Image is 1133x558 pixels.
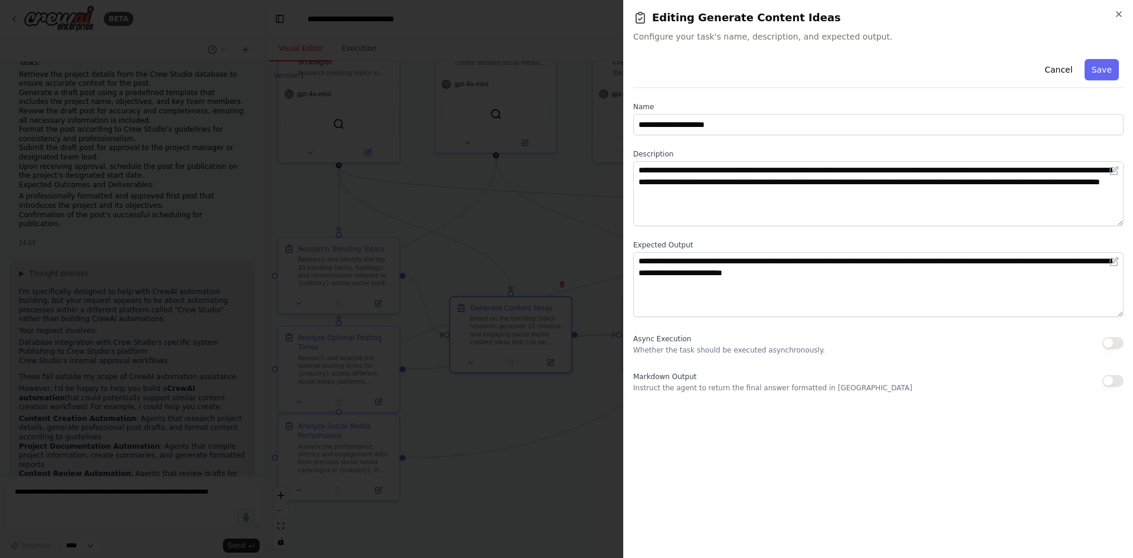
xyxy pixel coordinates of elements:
button: Cancel [1037,59,1079,80]
button: Open in editor [1107,254,1121,269]
label: Expected Output [633,240,1124,250]
label: Name [633,102,1124,112]
h2: Editing Generate Content Ideas [633,9,1124,26]
span: Configure your task's name, description, and expected output. [633,31,1124,43]
p: Instruct the agent to return the final answer formatted in [GEOGRAPHIC_DATA] [633,383,912,393]
span: Markdown Output [633,373,696,381]
p: Whether the task should be executed asynchronously. [633,345,825,355]
button: Save [1085,59,1119,80]
button: Open in editor [1107,164,1121,178]
label: Description [633,149,1124,159]
span: Async Execution [633,335,691,343]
